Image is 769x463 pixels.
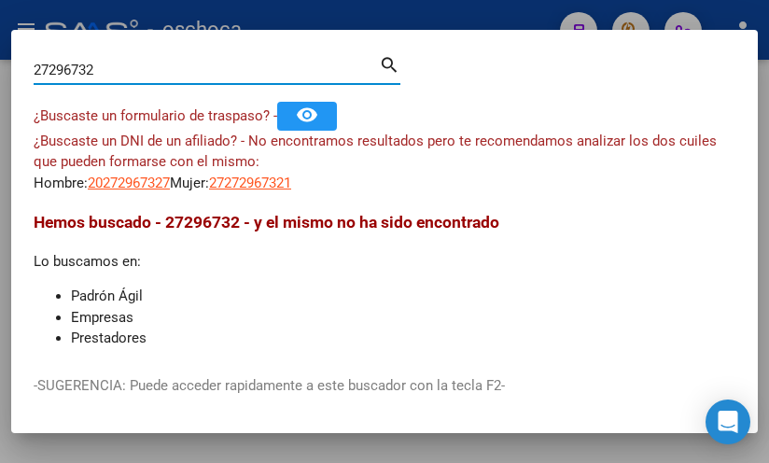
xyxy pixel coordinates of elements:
[34,133,717,171] span: ¿Buscaste un DNI de un afiliado? - No encontramos resultados pero te recomendamos analizar los do...
[209,175,291,191] span: 27272967321
[34,375,735,397] p: -SUGERENCIA: Puede acceder rapidamente a este buscador con la tecla F2-
[34,131,735,194] div: Hombre: Mujer:
[296,104,318,126] mat-icon: remove_red_eye
[88,175,170,191] span: 20272967327
[71,349,735,371] li: Obras Sociales
[71,286,735,307] li: Padrón Ágil
[34,213,499,231] span: Hemos buscado - 27296732 - y el mismo no ha sido encontrado
[379,52,400,75] mat-icon: search
[71,328,735,349] li: Prestadores
[706,400,750,444] div: Open Intercom Messenger
[34,210,735,433] div: Lo buscamos en:
[34,107,277,124] span: ¿Buscaste un formulario de traspaso? -
[71,307,735,329] li: Empresas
